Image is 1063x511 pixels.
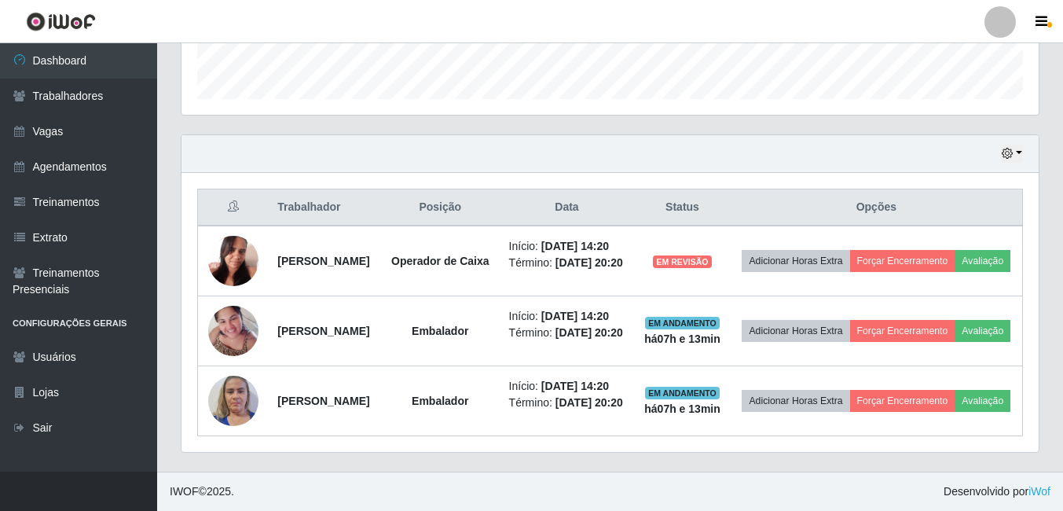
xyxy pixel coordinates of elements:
time: [DATE] 20:20 [555,256,623,269]
button: Avaliação [955,250,1010,272]
strong: [PERSON_NAME] [277,255,369,267]
time: [DATE] 14:20 [541,240,609,252]
img: 1729599385947.jpeg [208,297,258,364]
span: Desenvolvido por [944,483,1050,500]
button: Avaliação [955,390,1010,412]
img: 1749323828428.jpeg [208,227,258,294]
strong: Operador de Caixa [391,255,489,267]
li: Início: [509,308,625,325]
strong: Embalador [412,395,468,407]
time: [DATE] 20:20 [555,326,623,339]
span: © 2025 . [170,483,234,500]
strong: há 07 h e 13 min [644,403,720,415]
button: Adicionar Horas Extra [742,250,849,272]
button: Forçar Encerramento [850,390,955,412]
strong: há 07 h e 13 min [644,333,720,345]
span: EM ANDAMENTO [645,387,720,399]
th: Status [634,189,730,226]
th: Data [500,189,635,226]
li: Início: [509,378,625,395]
a: iWof [1028,485,1050,498]
button: Forçar Encerramento [850,250,955,272]
strong: Embalador [412,325,468,337]
strong: [PERSON_NAME] [277,395,369,407]
th: Trabalhador [268,189,381,226]
span: EM REVISÃO [653,256,711,268]
li: Término: [509,255,625,271]
th: Opções [731,189,1023,226]
span: EM ANDAMENTO [645,317,720,329]
th: Posição [381,189,500,226]
li: Início: [509,238,625,255]
button: Avaliação [955,320,1010,342]
img: CoreUI Logo [26,12,96,31]
li: Término: [509,325,625,341]
span: IWOF [170,485,199,498]
li: Término: [509,395,625,411]
button: Forçar Encerramento [850,320,955,342]
time: [DATE] 14:20 [541,310,609,322]
time: [DATE] 20:20 [555,396,623,409]
button: Adicionar Horas Extra [742,320,849,342]
button: Adicionar Horas Extra [742,390,849,412]
strong: [PERSON_NAME] [277,325,369,337]
img: 1752868236583.jpeg [208,367,258,434]
time: [DATE] 14:20 [541,380,609,392]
